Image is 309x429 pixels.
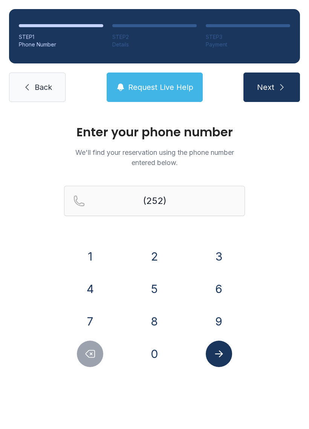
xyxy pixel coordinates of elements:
div: Payment [206,41,290,48]
span: Request Live Help [128,82,193,93]
div: Details [112,41,197,48]
p: We'll find your reservation using the phone number entered below. [64,147,245,168]
button: 0 [141,341,168,367]
button: 4 [77,276,103,302]
button: 5 [141,276,168,302]
input: Reservation phone number [64,186,245,216]
button: 7 [77,308,103,335]
button: 9 [206,308,232,335]
button: 1 [77,243,103,270]
div: STEP 3 [206,33,290,41]
div: STEP 1 [19,33,103,41]
button: 8 [141,308,168,335]
h1: Enter your phone number [64,126,245,138]
span: Back [35,82,52,93]
div: Phone Number [19,41,103,48]
button: 6 [206,276,232,302]
span: Next [257,82,274,93]
button: 2 [141,243,168,270]
button: 3 [206,243,232,270]
button: Submit lookup form [206,341,232,367]
div: STEP 2 [112,33,197,41]
button: Delete number [77,341,103,367]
